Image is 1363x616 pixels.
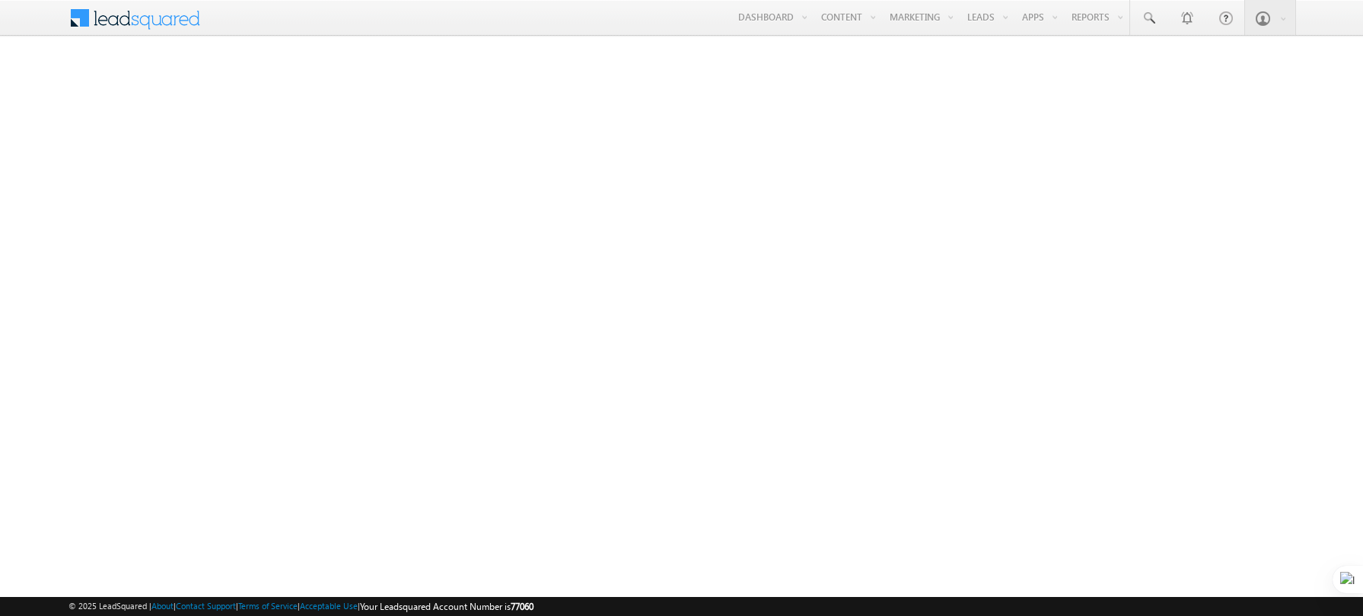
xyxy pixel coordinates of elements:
a: Contact Support [176,601,236,611]
a: About [151,601,174,611]
a: Acceptable Use [300,601,358,611]
span: Your Leadsquared Account Number is [360,601,533,612]
span: 77060 [511,601,533,612]
span: © 2025 LeadSquared | | | | | [68,599,533,614]
a: Terms of Service [238,601,298,611]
